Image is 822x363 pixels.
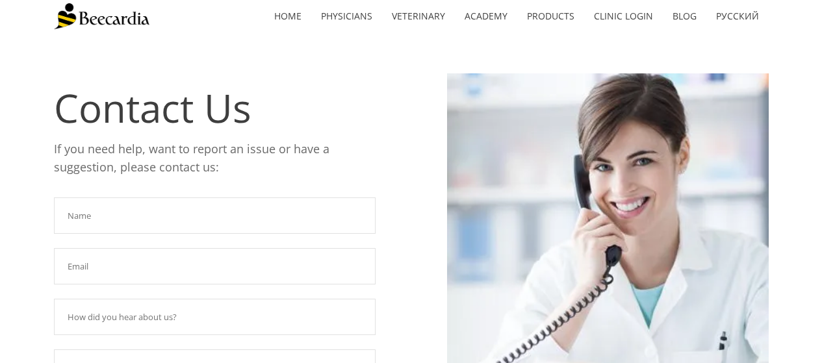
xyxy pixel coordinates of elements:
a: Products [517,1,584,31]
a: Academy [455,1,517,31]
span: If you need help, want to report an issue or have a suggestion, please contact us: [54,141,329,175]
img: Beecardia [54,3,149,29]
a: Clinic Login [584,1,663,31]
a: Русский [706,1,769,31]
a: Blog [663,1,706,31]
a: home [264,1,311,31]
a: Physicians [311,1,382,31]
span: Contact Us [54,81,251,134]
input: How did you hear about us? [54,299,376,335]
a: Veterinary [382,1,455,31]
input: Name [54,197,376,234]
input: Email [54,248,376,284]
